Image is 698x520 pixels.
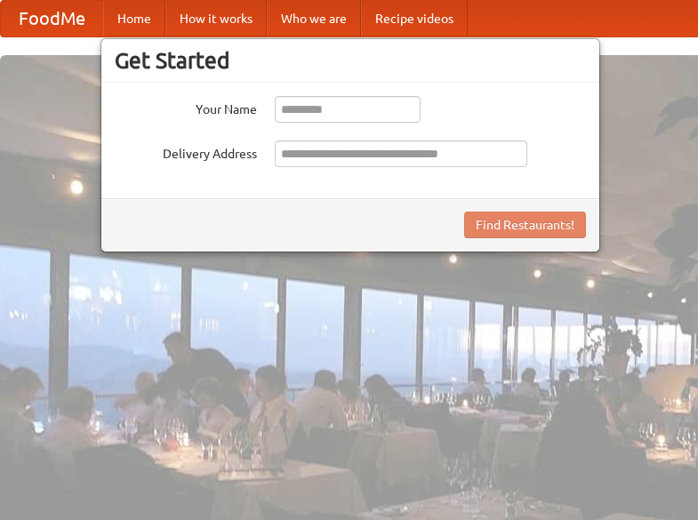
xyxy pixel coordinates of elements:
[267,1,361,36] a: Who we are
[361,1,468,36] a: Recipe videos
[115,96,257,118] label: Your Name
[103,1,165,36] a: Home
[1,1,103,36] a: FoodMe
[115,47,586,74] h3: Get Started
[464,212,586,238] button: Find Restaurants!
[115,140,257,163] label: Delivery Address
[165,1,267,36] a: How it works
